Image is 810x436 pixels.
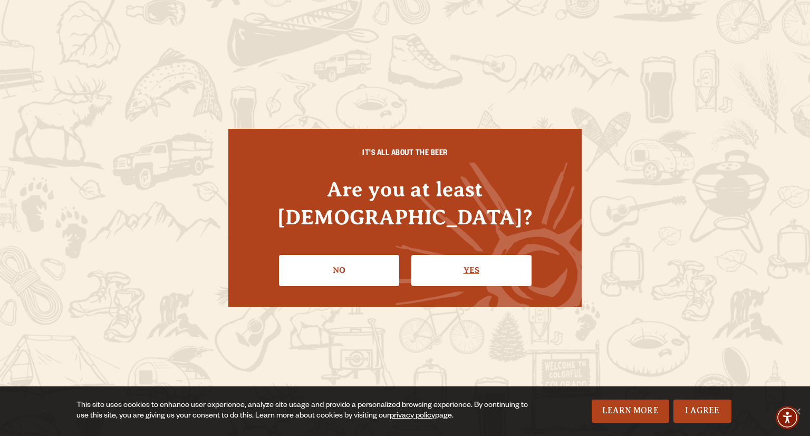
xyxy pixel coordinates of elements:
a: I Agree [673,400,731,423]
div: This site uses cookies to enhance user experience, analyze site usage and provide a personalized ... [76,401,531,422]
a: No [279,255,399,286]
h4: Are you at least [DEMOGRAPHIC_DATA]? [249,175,561,231]
div: Accessibility Menu [776,406,799,429]
a: privacy policy [390,412,435,421]
h6: IT'S ALL ABOUT THE BEER [249,150,561,159]
a: Learn More [592,400,669,423]
a: Confirm I'm 21 or older [411,255,532,286]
